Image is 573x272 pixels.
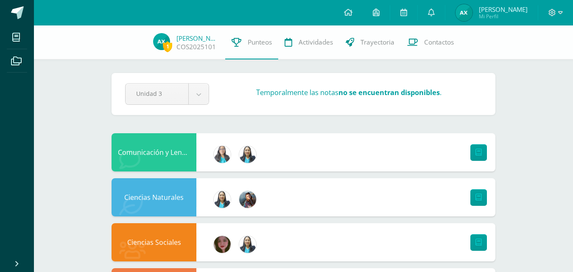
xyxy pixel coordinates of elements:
[112,133,196,171] div: Comunicación y Lenguaje Idioma Extranjero
[214,236,231,253] img: 76ba8faa5d35b300633ec217a03f91ef.png
[339,25,401,59] a: Trayectoria
[248,38,272,47] span: Punteos
[112,223,196,261] div: Ciencias Sociales
[239,191,256,208] img: d92453980a0c17c7f1405f738076ad71.png
[424,38,454,47] span: Contactos
[479,13,528,20] span: Mi Perfil
[214,191,231,208] img: 49168807a2b8cca0ef2119beca2bd5ad.png
[176,34,219,42] a: [PERSON_NAME]
[456,4,472,21] img: a57e6d7720bce1d29473ca98adc43202.png
[214,146,231,163] img: e378057103c8e9f5fc9b21591b912aad.png
[136,84,178,104] span: Unidad 3
[401,25,460,59] a: Contactos
[176,42,216,51] a: COS2025101
[278,25,339,59] a: Actividades
[225,25,278,59] a: Punteos
[299,38,333,47] span: Actividades
[479,5,528,14] span: [PERSON_NAME]
[239,236,256,253] img: 49168807a2b8cca0ef2119beca2bd5ad.png
[361,38,394,47] span: Trayectoria
[338,88,440,97] strong: no se encuentran disponibles
[153,33,170,50] img: a57e6d7720bce1d29473ca98adc43202.png
[112,178,196,216] div: Ciencias Naturales
[163,41,172,52] span: 1
[256,88,442,97] h3: Temporalmente las notas .
[126,84,209,104] a: Unidad 3
[239,146,256,163] img: 49168807a2b8cca0ef2119beca2bd5ad.png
